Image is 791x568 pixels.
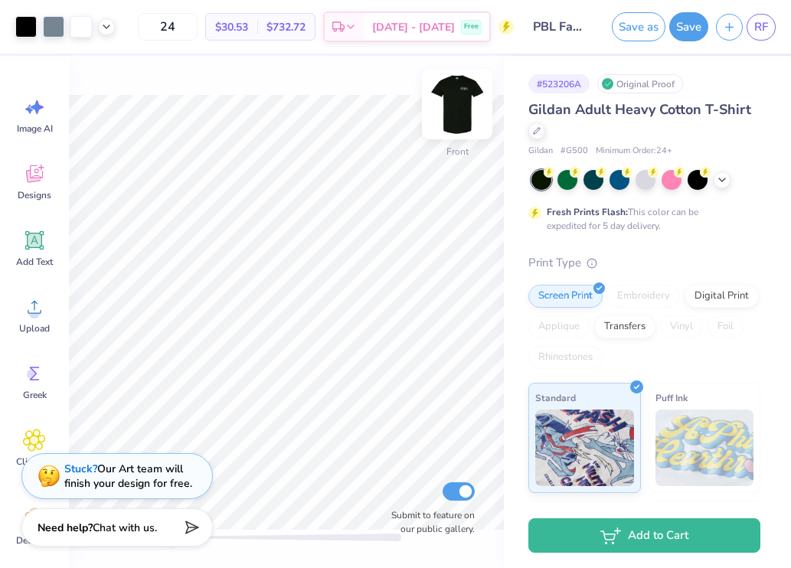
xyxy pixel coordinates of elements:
img: Standard [535,410,634,486]
span: Free [464,21,479,32]
span: Gildan [528,145,553,158]
span: Standard [535,390,576,406]
span: Add Text [16,256,53,268]
div: Our Art team will finish your design for free. [64,462,192,491]
input: Untitled Design [521,11,597,42]
input: – – [138,13,198,41]
span: Greek [23,389,47,401]
button: Save [669,12,708,41]
div: Digital Print [685,285,759,308]
div: Screen Print [528,285,603,308]
span: # G500 [561,145,588,158]
span: Gildan Adult Heavy Cotton T-Shirt [528,100,751,119]
span: Puff Ink [655,390,688,406]
span: $732.72 [266,19,306,35]
strong: Stuck? [64,462,97,476]
span: Decorate [16,534,53,547]
button: Add to Cart [528,518,760,553]
span: Image AI [17,122,53,135]
span: [DATE] - [DATE] [372,19,455,35]
span: Chat with us. [93,521,157,535]
span: Designs [18,189,51,201]
div: Original Proof [597,74,683,93]
div: Transfers [594,315,655,338]
strong: Fresh Prints Flash: [547,206,628,218]
div: Embroidery [607,285,680,308]
img: Front [427,73,488,135]
div: Vinyl [660,315,703,338]
span: Minimum Order: 24 + [596,145,672,158]
label: Submit to feature on our public gallery. [383,508,475,536]
span: Clipart & logos [9,455,60,480]
div: Front [446,145,469,158]
img: Puff Ink [655,410,754,486]
span: Upload [19,322,50,335]
div: This color can be expedited for 5 day delivery. [547,205,735,233]
span: $30.53 [215,19,248,35]
button: Save as [612,12,665,41]
strong: Need help? [38,521,93,535]
a: RF [747,14,776,41]
div: # 523206A [528,74,590,93]
div: Rhinestones [528,346,603,369]
div: Applique [528,315,590,338]
div: Print Type [528,254,760,272]
div: Foil [708,315,744,338]
span: RF [754,18,768,36]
